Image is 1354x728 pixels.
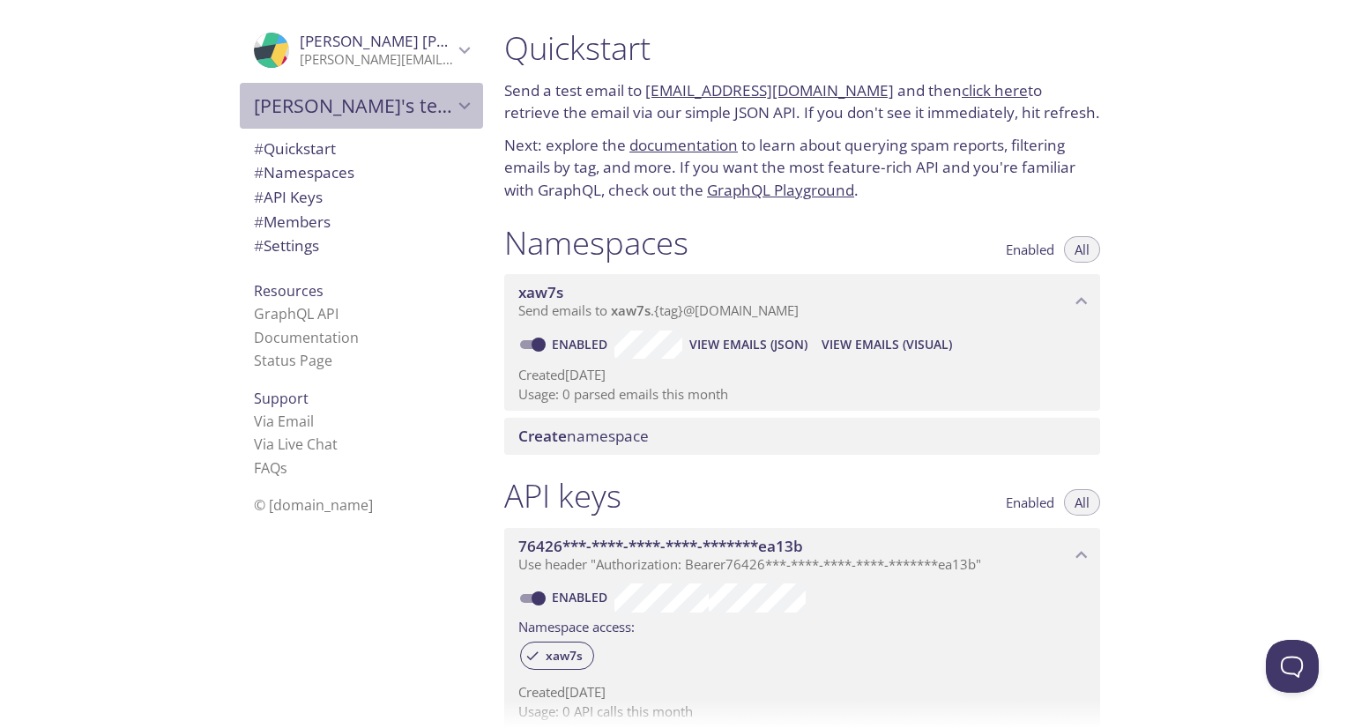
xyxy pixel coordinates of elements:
[254,412,314,431] a: Via Email
[815,331,959,359] button: View Emails (Visual)
[240,21,483,79] div: Anirudh Aeran
[682,331,815,359] button: View Emails (JSON)
[518,426,567,446] span: Create
[240,210,483,234] div: Members
[995,489,1065,516] button: Enabled
[254,351,332,370] a: Status Page
[504,28,1100,68] h1: Quickstart
[707,180,854,200] a: GraphQL Playground
[504,476,621,516] h1: API keys
[518,385,1086,404] p: Usage: 0 parsed emails this month
[549,589,614,605] a: Enabled
[518,426,649,446] span: namespace
[518,683,1086,702] p: Created [DATE]
[254,235,319,256] span: Settings
[611,301,651,319] span: xaw7s
[504,418,1100,455] div: Create namespace
[995,236,1065,263] button: Enabled
[254,212,331,232] span: Members
[689,334,807,355] span: View Emails (JSON)
[645,80,894,100] a: [EMAIL_ADDRESS][DOMAIN_NAME]
[504,79,1100,124] p: Send a test email to and then to retrieve the email via our simple JSON API. If you don't see it ...
[504,274,1100,329] div: xaw7s namespace
[254,162,354,182] span: Namespaces
[629,135,738,155] a: documentation
[822,334,952,355] span: View Emails (Visual)
[518,613,635,638] label: Namespace access:
[504,134,1100,202] p: Next: explore the to learn about querying spam reports, filtering emails by tag, and more. If you...
[240,83,483,129] div: Anirudh's team
[240,160,483,185] div: Namespaces
[504,223,688,263] h1: Namespaces
[254,281,324,301] span: Resources
[254,435,338,454] a: Via Live Chat
[254,138,336,159] span: Quickstart
[254,93,453,118] span: [PERSON_NAME]'s team
[1266,640,1319,693] iframe: Help Scout Beacon - Open
[254,389,309,408] span: Support
[962,80,1028,100] a: click here
[254,162,264,182] span: #
[254,187,264,207] span: #
[254,495,373,515] span: © [DOMAIN_NAME]
[280,458,287,478] span: s
[549,336,614,353] a: Enabled
[300,31,541,51] span: [PERSON_NAME] [PERSON_NAME]
[240,137,483,161] div: Quickstart
[518,301,799,319] span: Send emails to . {tag} @[DOMAIN_NAME]
[518,366,1086,384] p: Created [DATE]
[1064,489,1100,516] button: All
[535,648,593,664] span: xaw7s
[300,51,453,69] p: [PERSON_NAME][EMAIL_ADDRESS][DOMAIN_NAME]
[240,185,483,210] div: API Keys
[254,304,338,323] a: GraphQL API
[518,282,563,302] span: xaw7s
[254,458,287,478] a: FAQ
[254,328,359,347] a: Documentation
[254,187,323,207] span: API Keys
[254,212,264,232] span: #
[254,138,264,159] span: #
[1064,236,1100,263] button: All
[520,642,594,670] div: xaw7s
[240,234,483,258] div: Team Settings
[254,235,264,256] span: #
